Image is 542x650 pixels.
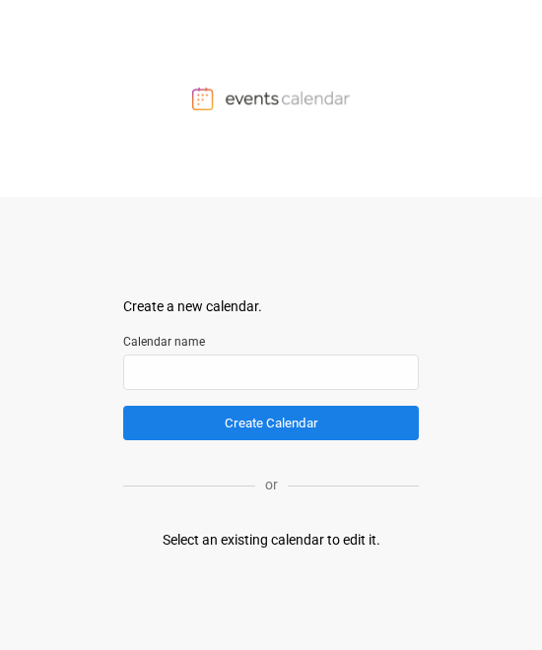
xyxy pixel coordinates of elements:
[192,87,350,110] img: Events Calendar
[123,333,419,351] label: Calendar name
[123,296,419,317] div: Create a new calendar.
[163,530,380,551] div: Select an existing calendar to edit it.
[123,406,419,440] button: Create Calendar
[255,475,288,495] p: or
